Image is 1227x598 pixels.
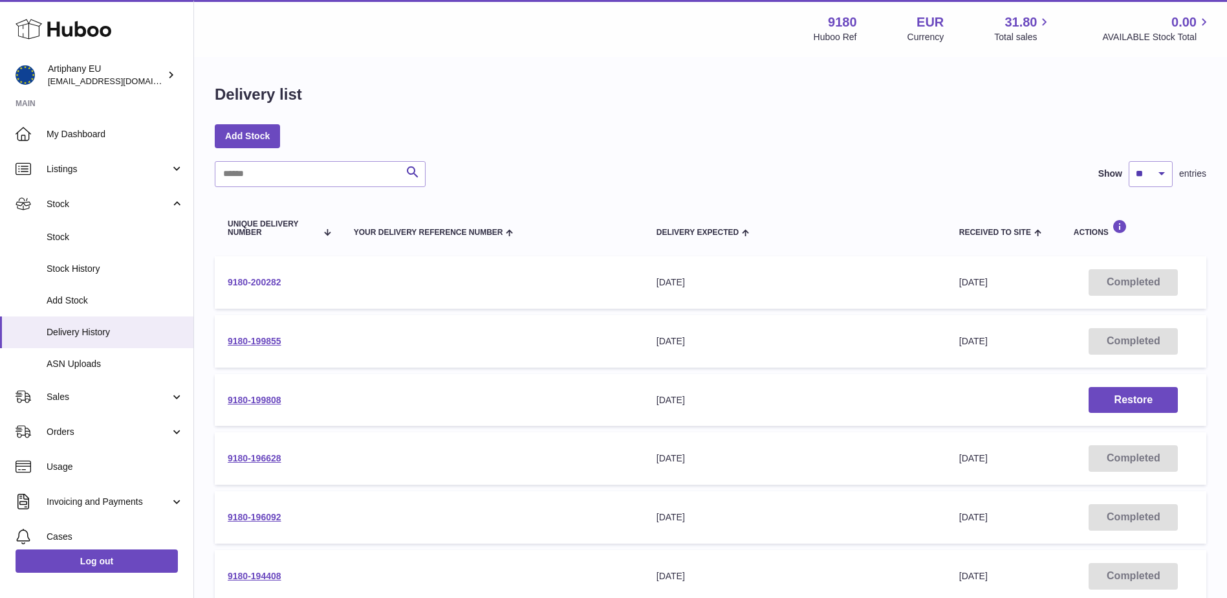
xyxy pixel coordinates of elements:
div: [DATE] [657,511,933,524]
span: [DATE] [959,571,988,581]
div: [DATE] [657,570,933,582]
strong: 9180 [828,14,857,31]
span: Stock [47,231,184,243]
a: 0.00 AVAILABLE Stock Total [1102,14,1211,43]
a: 9180-199808 [228,395,281,405]
a: Log out [16,549,178,573]
span: Unique Delivery Number [228,220,316,237]
div: Huboo Ref [814,31,857,43]
img: internalAdmin-9180@internal.huboo.com [16,65,35,85]
span: Your Delivery Reference Number [354,228,503,237]
a: 9180-200282 [228,277,281,287]
span: entries [1179,168,1206,180]
span: 31.80 [1004,14,1037,31]
div: [DATE] [657,452,933,465]
a: 9180-196092 [228,512,281,522]
a: 9180-199855 [228,336,281,346]
div: Actions [1074,219,1193,237]
span: Add Stock [47,294,184,307]
span: Total sales [994,31,1052,43]
span: Delivery History [47,326,184,338]
label: Show [1098,168,1122,180]
span: Stock History [47,263,184,275]
span: Delivery Expected [657,228,739,237]
h1: Delivery list [215,84,302,105]
span: My Dashboard [47,128,184,140]
strong: EUR [917,14,944,31]
span: [EMAIL_ADDRESS][DOMAIN_NAME] [48,76,190,86]
span: 0.00 [1171,14,1197,31]
span: Invoicing and Payments [47,496,170,508]
span: Received to Site [959,228,1031,237]
span: Sales [47,391,170,403]
a: 31.80 Total sales [994,14,1052,43]
span: [DATE] [959,453,988,463]
span: [DATE] [959,277,988,287]
span: ASN Uploads [47,358,184,370]
span: [DATE] [959,336,988,346]
span: Cases [47,531,184,543]
div: [DATE] [657,276,933,289]
span: [DATE] [959,512,988,522]
button: Restore [1089,387,1178,414]
div: Currency [907,31,944,43]
a: 9180-196628 [228,453,281,463]
span: Orders [47,426,170,438]
span: Stock [47,198,170,210]
a: 9180-194408 [228,571,281,581]
div: [DATE] [657,394,933,406]
div: Artiphany EU [48,63,164,87]
span: Usage [47,461,184,473]
span: Listings [47,163,170,175]
span: AVAILABLE Stock Total [1102,31,1211,43]
div: [DATE] [657,335,933,348]
a: Add Stock [215,124,280,148]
